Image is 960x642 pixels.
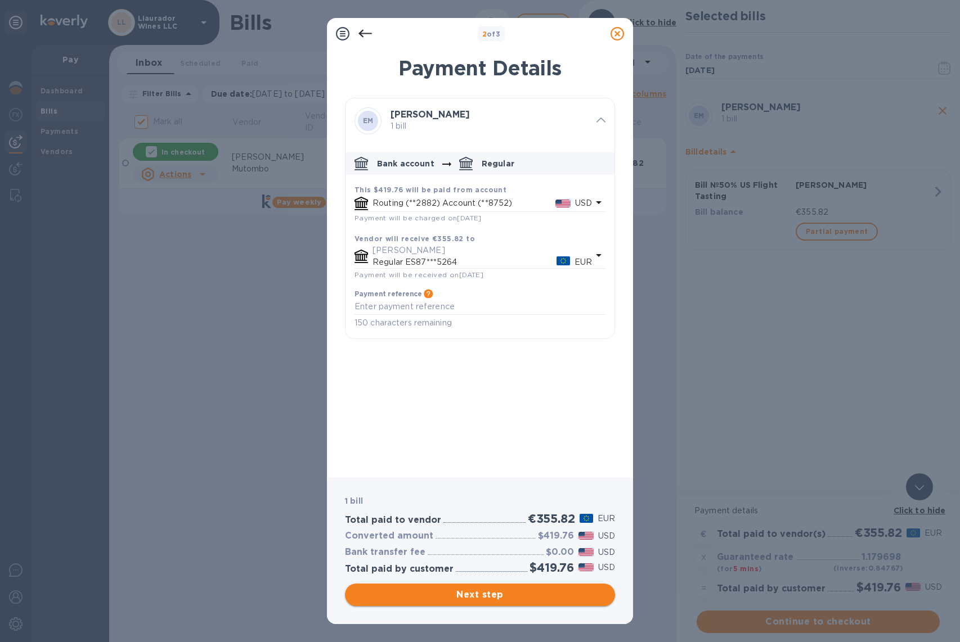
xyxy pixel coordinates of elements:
div: default-method [346,148,614,338]
p: EUR [598,513,615,525]
p: USD [575,197,592,209]
p: Routing (**2882) Account (**8752) [373,197,555,209]
h2: €355.82 [528,512,575,526]
h2: $419.76 [530,560,574,575]
h3: Total paid by customer [345,564,454,575]
b: 1 bill [345,496,363,505]
img: USD [578,563,594,571]
h3: $0.00 [546,547,574,558]
p: USD [598,530,615,542]
div: EM[PERSON_NAME] 1 bill [346,98,614,143]
b: [PERSON_NAME] [391,109,470,120]
p: USD [598,562,615,573]
img: USD [578,548,594,556]
span: Payment will be received on [DATE] [355,270,483,279]
b: Vendor will receive €355.82 to [355,234,475,243]
p: [PERSON_NAME] [373,245,592,256]
h1: Payment Details [345,56,615,80]
h3: $419.76 [538,531,574,541]
button: Next step [345,584,615,606]
p: EUR [575,256,592,268]
span: Next step [354,588,606,602]
span: 2 [482,30,487,38]
p: 150 characters remaining [355,317,605,329]
b: This $419.76 will be paid from account [355,186,506,194]
b: EM [363,116,374,125]
p: 1 bill [391,120,587,132]
h3: Payment reference [355,290,421,298]
p: USD [598,546,615,558]
p: Regular [482,158,514,169]
h3: Bank transfer fee [345,547,425,558]
img: USD [555,200,571,207]
img: USD [578,532,594,540]
p: Regular ES87***5264 [373,256,557,268]
b: of 3 [482,30,501,38]
h3: Converted amount [345,531,433,541]
h3: Total paid to vendor [345,515,441,526]
p: Bank account [377,158,434,169]
span: Payment will be charged on [DATE] [355,214,482,222]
